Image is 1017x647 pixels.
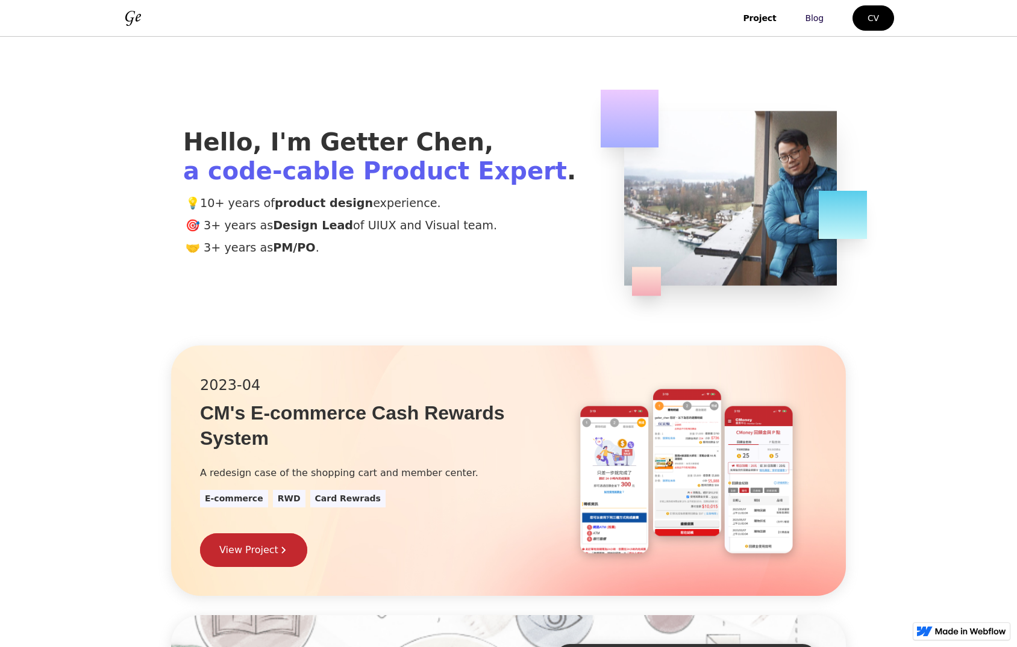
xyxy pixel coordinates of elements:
div: 2023-04 [200,374,527,396]
span: , [253,128,262,156]
div: E-commerce [205,492,263,505]
div: RWD [278,492,301,505]
span: m [287,128,312,156]
span: t [368,128,380,156]
span: e [256,156,272,185]
span: a [183,156,199,185]
span: r [381,156,393,185]
span: r [396,128,408,156]
span: c [443,156,458,185]
img: Made in Webflow [935,628,1006,635]
span: c [208,156,222,185]
span: e [340,128,356,156]
span: r [543,156,555,185]
img: My photo [624,111,837,286]
span: e [380,128,396,156]
span: l [220,128,228,156]
span: P [363,156,381,185]
strong: PM/PO [273,241,316,255]
span: H [183,128,203,156]
span: t [356,128,368,156]
span: h [434,128,451,156]
span: o [222,156,239,185]
span: n [467,128,484,156]
span: t [458,156,469,185]
span: d [239,156,256,185]
span: ' [280,128,287,156]
span: . [567,156,576,185]
span: I [271,128,280,156]
span: o [393,156,409,185]
a: View Project [200,533,307,567]
span: p [510,156,527,185]
li: 🎯 3+ years as of UIUX and Visual team. [183,217,576,235]
span: - [272,156,283,185]
strong: Design Lead [273,218,353,232]
strong: product design [275,196,373,210]
span: b [313,156,330,185]
a: Blog [791,6,838,30]
span: c [283,156,297,185]
span: l [228,128,236,156]
span: u [427,156,443,185]
span: , [484,128,493,156]
a: CV [853,5,894,31]
span: C [416,128,434,156]
span: t [555,156,567,185]
div: A redesign case of the shopping cart and member center. [200,466,527,480]
h3: CM's E-commerce Cash Rewards System [200,401,527,451]
span: o [236,128,252,156]
div: View Project [219,543,278,557]
span: e [203,128,219,156]
span: x [494,156,510,185]
span: e [339,156,355,185]
a: Project [728,6,790,30]
span: e [451,128,467,156]
div: Card Rewrads [315,492,381,505]
span: G [320,128,340,156]
span: e [527,156,543,185]
span: l [330,156,339,185]
li: 🤝 3+ years as . [183,240,576,257]
span: d [409,156,427,185]
span: a [296,156,313,185]
li: 💡10+ years of experience. [183,195,576,212]
span: E [478,156,494,185]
